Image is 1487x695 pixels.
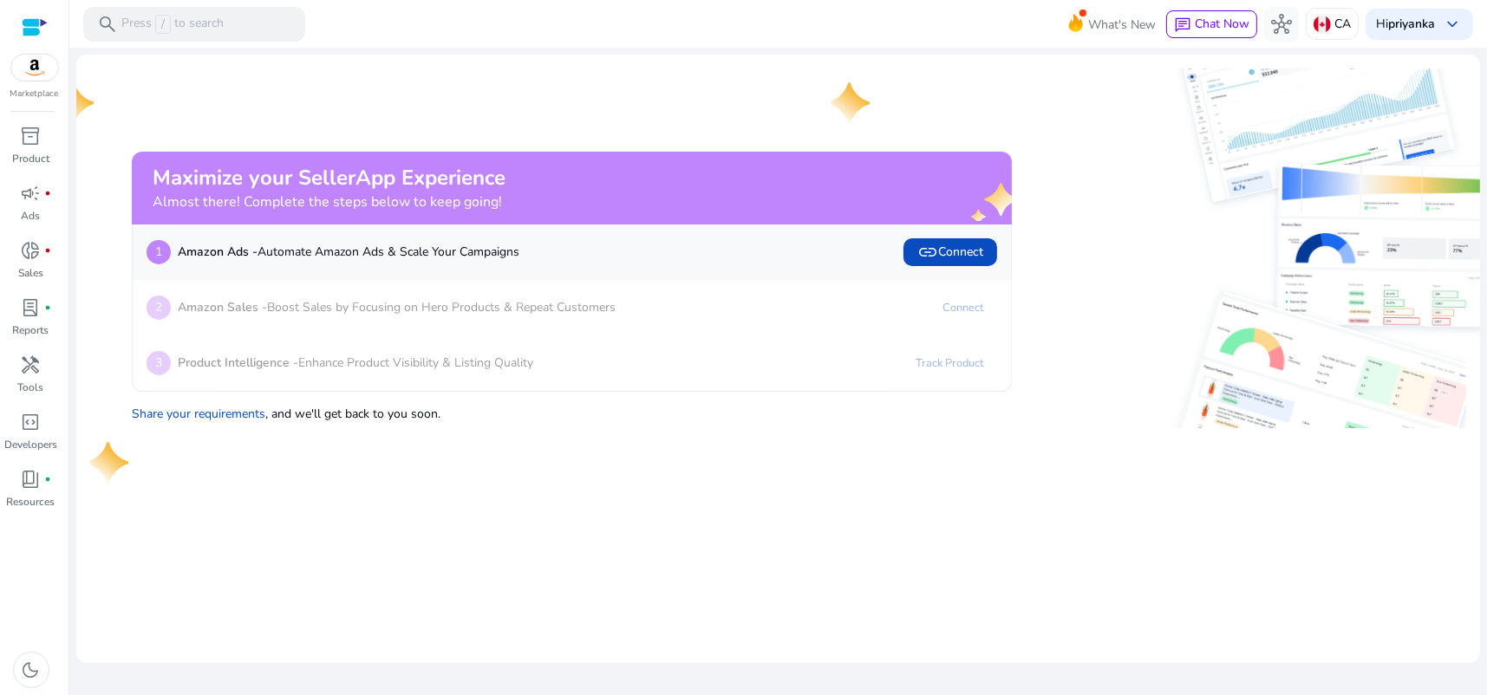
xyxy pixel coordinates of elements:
[178,243,519,261] p: Automate Amazon Ads & Scale Your Campaigns
[178,298,616,316] p: Boost Sales by Focusing on Hero Products & Repeat Customers
[4,437,57,452] p: Developers
[178,299,267,315] b: Amazon Sales -
[21,659,42,680] span: dark_mode
[1334,9,1351,39] p: CA
[21,126,42,146] span: inventory_2
[178,354,533,372] p: Enhance Product Visibility & Listing Quality
[1174,16,1191,34] span: chat
[132,398,1012,423] p: , and we'll get back to you soon.
[18,265,43,281] p: Sales
[21,297,42,318] span: lab_profile
[55,82,97,124] img: one-star.svg
[147,351,171,375] p: 3
[12,151,49,166] p: Product
[147,240,171,264] p: 1
[21,240,42,261] span: donut_small
[147,296,171,320] p: 2
[832,82,873,124] img: one-star.svg
[97,14,118,35] span: search
[902,349,997,377] a: Track Product
[929,294,997,322] a: Connect
[153,194,505,211] h4: Almost there! Complete the steps below to keep going!
[21,469,42,490] span: book_4
[153,166,505,191] h2: Maximize your SellerApp Experience
[1388,16,1435,32] b: priyanka
[45,247,52,254] span: fiber_manual_record
[1088,10,1156,40] span: What's New
[1264,7,1299,42] button: hub
[1314,16,1331,33] img: ca.svg
[121,15,224,34] p: Press to search
[21,183,42,204] span: campaign
[178,244,258,260] b: Amazon Ads -
[1166,10,1257,38] button: chatChat Now
[917,242,983,263] span: Connect
[1271,14,1292,35] span: hub
[45,476,52,483] span: fiber_manual_record
[132,406,265,422] a: Share your requirements
[22,208,41,224] p: Ads
[45,304,52,311] span: fiber_manual_record
[90,442,132,484] img: one-star.svg
[21,412,42,432] span: code_blocks
[45,190,52,197] span: fiber_manual_record
[1442,14,1463,35] span: keyboard_arrow_down
[178,354,298,371] b: Product Intelligence -
[155,15,171,34] span: /
[1376,18,1435,30] p: Hi
[1195,16,1249,32] span: Chat Now
[10,88,59,101] p: Marketplace
[917,242,938,263] span: link
[18,380,44,395] p: Tools
[13,322,49,338] p: Reports
[21,354,42,375] span: handyman
[7,494,55,510] p: Resources
[11,55,58,81] img: amazon.svg
[903,238,997,266] button: linkConnect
